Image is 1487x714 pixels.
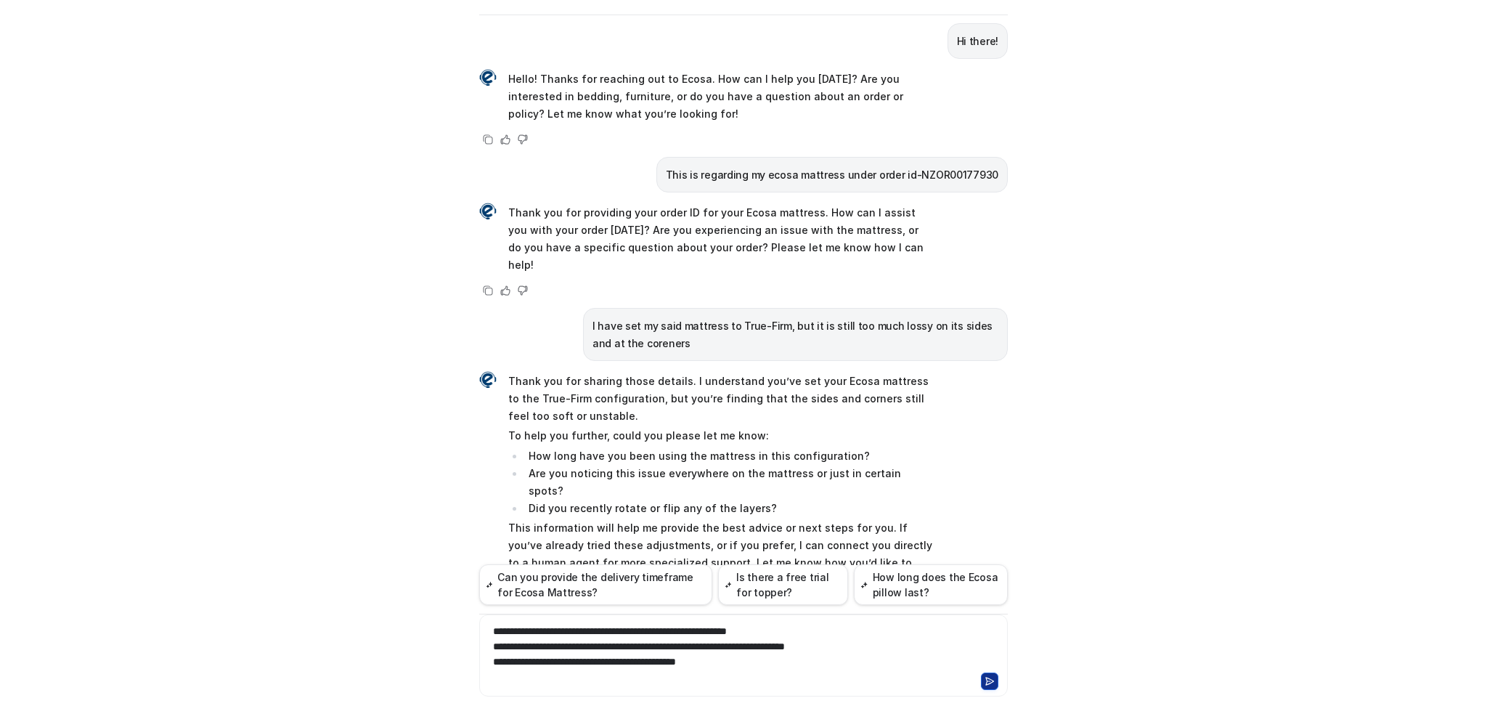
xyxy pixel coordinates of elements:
[508,373,933,425] p: Thank you for sharing those details. I understand you’ve set your Ecosa mattress to the True-Firm...
[479,203,497,220] img: Widget
[718,564,848,605] button: Is there a free trial for topper?
[479,371,497,389] img: Widget
[479,69,497,86] img: Widget
[592,317,998,352] p: I have set my said mattress to True-Firm, but it is still too much lossy on its sides and at the ...
[479,564,712,605] button: Can you provide the delivery timeframe for Ecosa Mattress?
[666,166,998,184] p: This is regarding my ecosa mattress under order id-NZOR00177930
[508,427,933,445] p: To help you further, could you please let me know:
[524,447,933,465] li: How long have you been using the mattress in this configuration?
[524,500,933,517] li: Did you recently rotate or flip any of the layers?
[524,465,933,500] li: Are you noticing this issue everywhere on the mattress or just in certain spots?
[854,564,1008,605] button: How long does the Ecosa pillow last?
[508,70,933,123] p: Hello! Thanks for reaching out to Ecosa. How can I help you [DATE]? Are you interested in bedding...
[508,204,933,274] p: Thank you for providing your order ID for your Ecosa mattress. How can I assist you with your ord...
[957,33,998,50] p: Hi there!
[508,519,933,589] p: This information will help me provide the best advice or next steps for you. If you’ve already tr...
